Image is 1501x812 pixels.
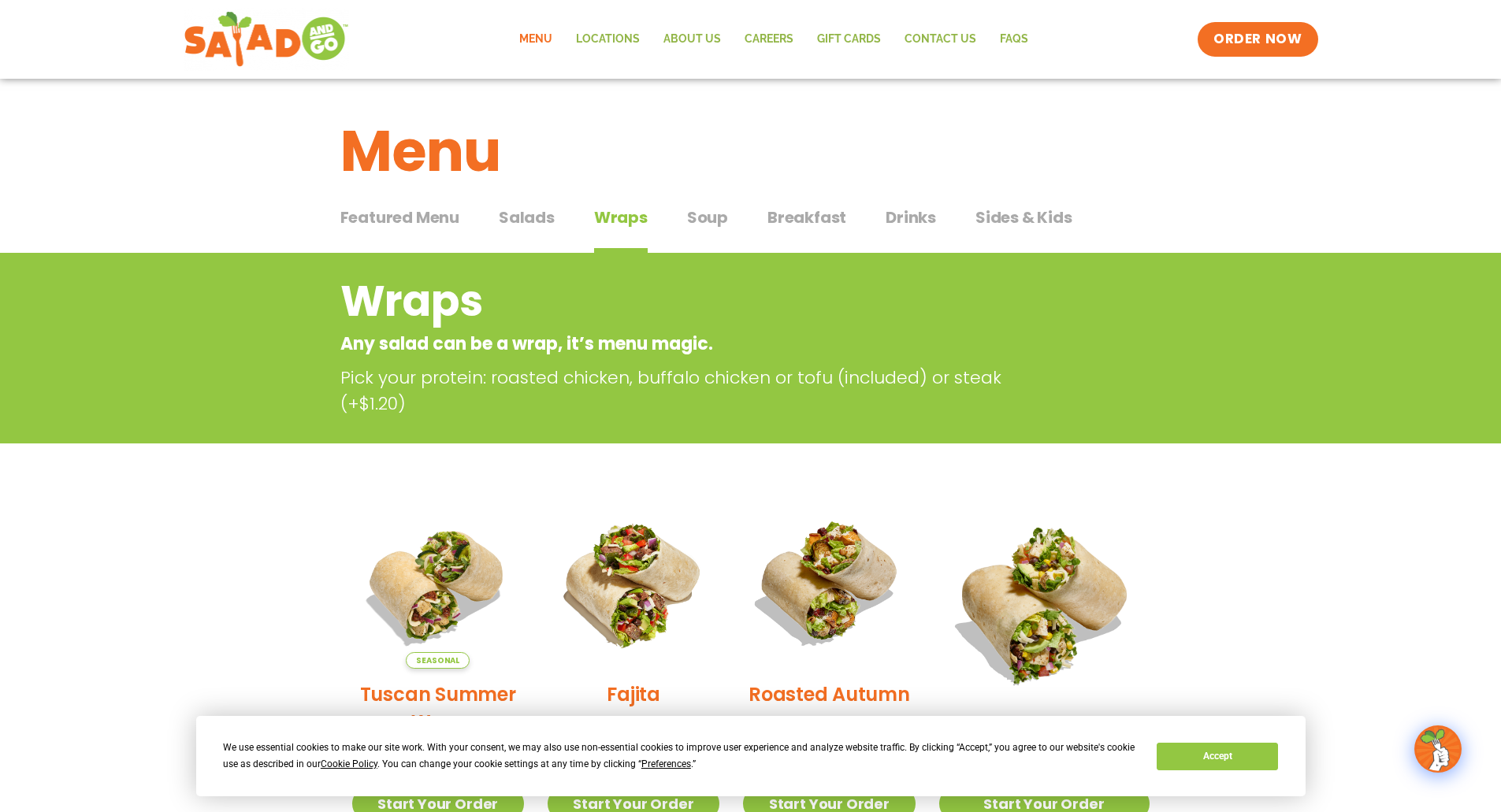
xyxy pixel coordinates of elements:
[733,21,805,57] a: Careers
[572,713,626,734] span: 670 Cal
[340,331,1035,357] p: Any salad can be a wrap, it’s menu magic.
[845,714,891,733] span: Details
[886,206,936,229] span: Drinks
[607,680,660,708] h2: Fajita
[767,206,846,229] span: Breakfast
[564,21,652,57] a: Locations
[340,200,1161,254] div: Tabbed content
[975,206,1072,229] span: Sides & Kids
[743,497,915,669] img: Product photo for Roasted Autumn Wrap
[1213,30,1302,49] span: ORDER NOW
[196,716,1306,796] div: Cookie Consent Prompt
[352,680,524,736] h2: Tuscan Summer Wrap
[687,206,728,229] span: Soup
[749,680,910,708] h2: Roasted Autumn
[641,758,691,769] span: Preferences
[340,365,1042,417] p: Pick your protein: roasted chicken, buffalo chicken or tofu (included) or steak (+$1.20)
[321,758,377,769] span: Cookie Policy
[223,740,1138,773] div: We use essential cookies to make our site work. With your consent, we may also use non-essential ...
[507,21,1040,57] nav: Menu
[340,109,1161,194] h1: Menu
[406,652,470,669] span: Seasonal
[649,714,696,733] span: Details
[988,21,1040,57] a: FAQs
[340,206,459,229] span: Featured Menu
[1157,743,1278,770] button: Accept
[499,206,555,229] span: Salads
[184,8,350,71] img: new-SAG-logo-768×292
[507,21,564,57] a: Menu
[893,21,988,57] a: Contact Us
[767,713,823,734] span: 870 Cal
[939,497,1150,707] img: Product photo for BBQ Ranch Wrap
[805,21,893,57] a: GIFT CARDS
[1416,727,1460,771] img: wpChatIcon
[548,497,719,669] img: Product photo for Fajita Wrap
[352,497,524,669] img: Product photo for Tuscan Summer Wrap
[340,269,1035,333] h2: Wraps
[652,21,733,57] a: About Us
[594,206,648,229] span: Wraps
[1198,22,1317,57] a: ORDER NOW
